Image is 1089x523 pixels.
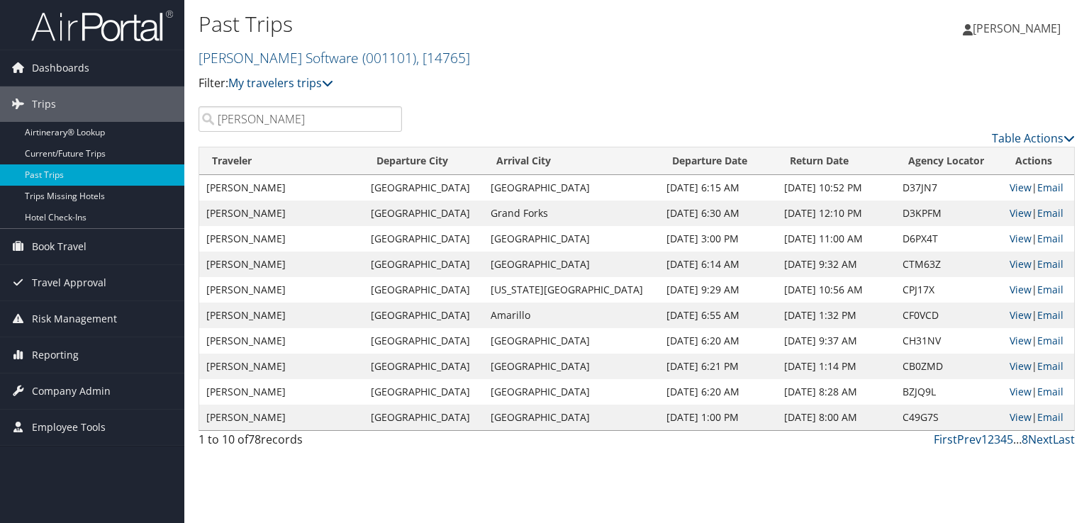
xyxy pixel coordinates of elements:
[777,328,895,354] td: [DATE] 9:37 AM
[199,431,402,455] div: 1 to 10 of records
[199,252,364,277] td: [PERSON_NAME]
[484,201,659,226] td: Grand Forks
[1037,410,1063,424] a: Email
[228,75,333,91] a: My travelers trips
[1003,354,1074,379] td: |
[777,303,895,328] td: [DATE] 1:32 PM
[777,226,895,252] td: [DATE] 11:00 AM
[484,405,659,430] td: [GEOGRAPHIC_DATA]
[199,48,470,67] a: [PERSON_NAME] Software
[484,303,659,328] td: Amarillo
[199,277,364,303] td: [PERSON_NAME]
[484,277,659,303] td: [US_STATE][GEOGRAPHIC_DATA]
[199,303,364,328] td: [PERSON_NAME]
[895,252,1003,277] td: CTM63Z
[484,328,659,354] td: [GEOGRAPHIC_DATA]
[777,201,895,226] td: [DATE] 12:10 PM
[1037,257,1063,271] a: Email
[199,106,402,132] input: Search Traveler or Arrival City
[364,201,484,226] td: [GEOGRAPHIC_DATA]
[1010,181,1032,194] a: View
[199,328,364,354] td: [PERSON_NAME]
[1037,308,1063,322] a: Email
[364,226,484,252] td: [GEOGRAPHIC_DATA]
[777,175,895,201] td: [DATE] 10:52 PM
[659,277,778,303] td: [DATE] 9:29 AM
[1003,405,1074,430] td: |
[32,373,111,409] span: Company Admin
[1003,226,1074,252] td: |
[32,229,86,264] span: Book Travel
[362,48,416,67] span: ( 001101 )
[1010,359,1032,373] a: View
[199,147,364,175] th: Traveler: activate to sort column ascending
[1003,201,1074,226] td: |
[32,50,89,86] span: Dashboards
[895,328,1003,354] td: CH31NV
[364,175,484,201] td: [GEOGRAPHIC_DATA]
[1010,283,1032,296] a: View
[659,328,778,354] td: [DATE] 6:20 AM
[777,379,895,405] td: [DATE] 8:28 AM
[659,379,778,405] td: [DATE] 6:20 AM
[895,226,1003,252] td: D6PX4T
[484,175,659,201] td: [GEOGRAPHIC_DATA]
[484,354,659,379] td: [GEOGRAPHIC_DATA]
[1037,206,1063,220] a: Email
[32,265,106,300] span: Travel Approval
[1003,175,1074,201] td: |
[895,303,1003,328] td: CF0VCD
[973,21,1061,36] span: [PERSON_NAME]
[364,277,484,303] td: [GEOGRAPHIC_DATA]
[1000,432,1007,447] a: 4
[364,303,484,328] td: [GEOGRAPHIC_DATA]
[1003,303,1074,328] td: |
[1053,432,1075,447] a: Last
[659,147,778,175] th: Departure Date: activate to sort column ascending
[1003,328,1074,354] td: |
[484,147,659,175] th: Arrival City: activate to sort column ascending
[32,86,56,122] span: Trips
[199,405,364,430] td: [PERSON_NAME]
[484,379,659,405] td: [GEOGRAPHIC_DATA]
[895,277,1003,303] td: CPJ17X
[199,354,364,379] td: [PERSON_NAME]
[1010,334,1032,347] a: View
[1010,385,1032,398] a: View
[988,432,994,447] a: 2
[32,410,106,445] span: Employee Tools
[659,226,778,252] td: [DATE] 3:00 PM
[199,175,364,201] td: [PERSON_NAME]
[364,147,484,175] th: Departure City: activate to sort column ascending
[895,354,1003,379] td: CB0ZMD
[895,147,1003,175] th: Agency Locator: activate to sort column ascending
[659,354,778,379] td: [DATE] 6:21 PM
[1037,359,1063,373] a: Email
[777,252,895,277] td: [DATE] 9:32 AM
[981,432,988,447] a: 1
[957,432,981,447] a: Prev
[199,226,364,252] td: [PERSON_NAME]
[1003,277,1074,303] td: |
[895,175,1003,201] td: D37JN7
[1037,283,1063,296] a: Email
[895,379,1003,405] td: BZJQ9L
[1037,232,1063,245] a: Email
[1010,410,1032,424] a: View
[659,303,778,328] td: [DATE] 6:55 AM
[1013,432,1022,447] span: …
[1037,181,1063,194] a: Email
[1010,308,1032,322] a: View
[934,432,957,447] a: First
[659,175,778,201] td: [DATE] 6:15 AM
[1037,334,1063,347] a: Email
[777,354,895,379] td: [DATE] 1:14 PM
[1037,385,1063,398] a: Email
[484,252,659,277] td: [GEOGRAPHIC_DATA]
[1022,432,1028,447] a: 8
[364,354,484,379] td: [GEOGRAPHIC_DATA]
[895,201,1003,226] td: D3KPFM
[1003,379,1074,405] td: |
[32,337,79,373] span: Reporting
[992,130,1075,146] a: Table Actions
